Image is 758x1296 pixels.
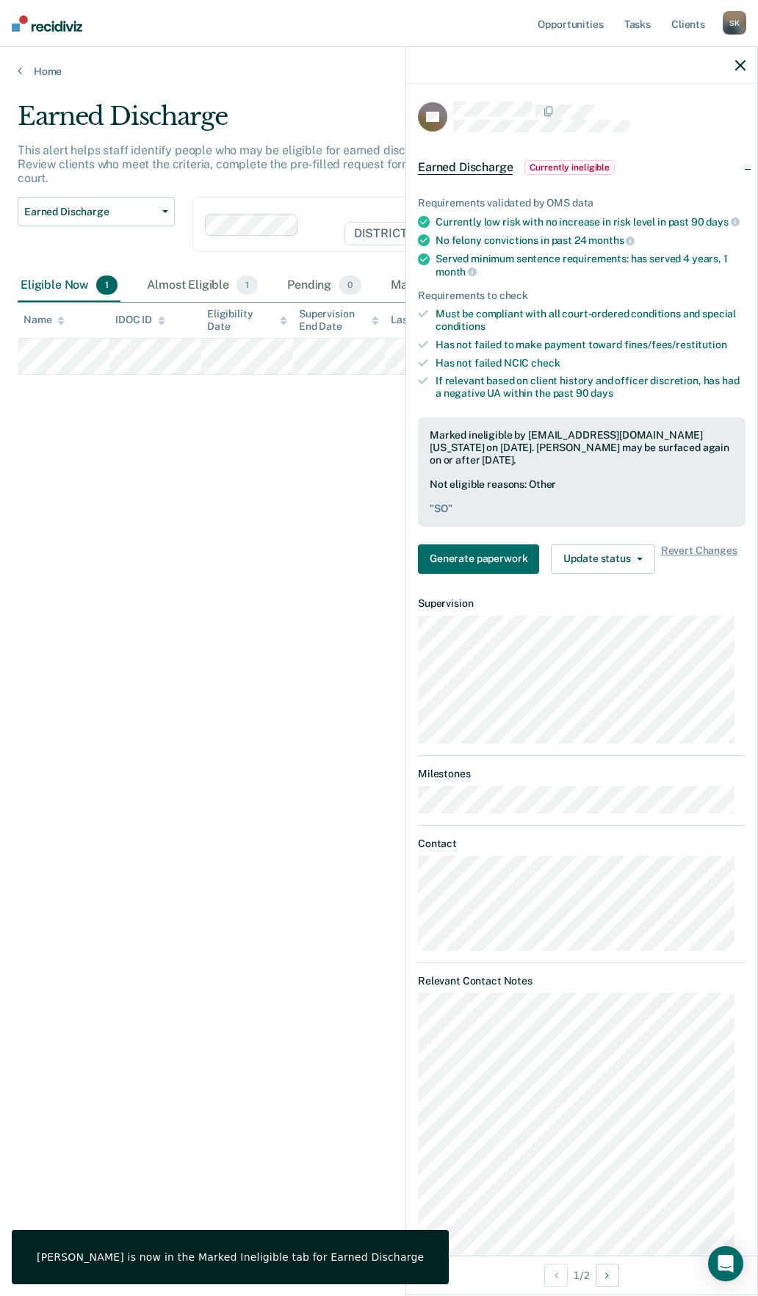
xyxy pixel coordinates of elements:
span: 1 [237,276,258,295]
button: Generate paperwork [418,544,539,574]
button: Update status [551,544,654,574]
span: conditions [436,320,486,332]
span: 1 [96,276,118,295]
div: Almost Eligible [144,270,261,302]
span: months [588,234,635,246]
div: Not eligible reasons: Other [430,478,734,515]
span: Earned Discharge [24,206,156,218]
a: Home [18,65,740,78]
div: Has not failed to make payment toward [436,339,746,351]
div: No felony convictions in past 24 [436,234,746,247]
dt: Supervision [418,597,746,610]
span: check [531,357,560,369]
span: month [436,266,477,278]
p: This alert helps staff identify people who may be eligible for earned discharge based on IDOC’s c... [18,143,696,185]
div: Served minimum sentence requirements: has served 4 years, 1 [436,253,746,278]
div: Open Intercom Messenger [708,1246,743,1281]
div: If relevant based on client history and officer discretion, has had a negative UA within the past 90 [436,375,746,400]
span: Revert Changes [661,544,737,574]
div: Last Viewed [391,314,462,326]
span: fines/fees/restitution [624,339,727,350]
div: Currently low risk with no increase in risk level in past 90 [436,215,746,228]
div: 1 / 2 [406,1256,757,1295]
div: [PERSON_NAME] is now in the Marked Ineligible tab for Earned Discharge [37,1250,424,1264]
div: Has not failed NCIC [436,357,746,370]
div: Eligible Now [18,270,120,302]
div: Marked ineligible by [EMAIL_ADDRESS][DOMAIN_NAME][US_STATE] on [DATE]. [PERSON_NAME] may be surfa... [430,429,734,466]
dt: Milestones [418,768,746,780]
span: 0 [339,276,361,295]
div: Eligibility Date [207,308,287,333]
div: Supervision End Date [299,308,379,333]
div: Earned DischargeCurrently ineligible [406,144,757,191]
div: Marked Ineligible [388,270,523,302]
div: Pending [284,270,364,302]
a: Navigate to form link [418,544,545,574]
span: days [706,216,739,228]
span: days [591,387,613,399]
div: Earned Discharge [18,101,700,143]
div: Requirements validated by OMS data [418,197,746,209]
span: Currently ineligible [524,160,615,175]
div: S K [723,11,746,35]
div: IDOC ID [115,314,165,326]
button: Previous Opportunity [544,1264,568,1287]
dt: Relevant Contact Notes [418,975,746,987]
div: Name [24,314,65,326]
div: Must be compliant with all court-ordered conditions and special [436,308,746,333]
span: Earned Discharge [418,160,513,175]
dt: Contact [418,838,746,850]
div: Requirements to check [418,289,746,302]
img: Recidiviz [12,15,82,32]
pre: " SO " [430,503,734,515]
button: Next Opportunity [596,1264,619,1287]
span: DISTRICT OFFICE 5, [GEOGRAPHIC_DATA] [344,222,608,245]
